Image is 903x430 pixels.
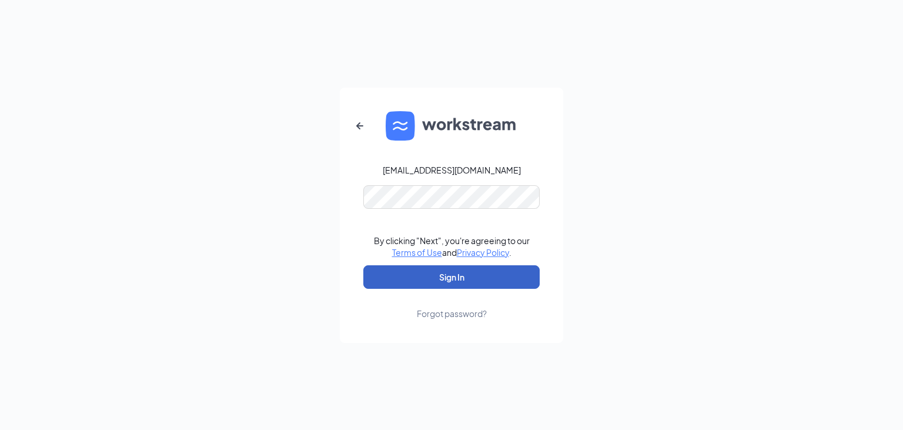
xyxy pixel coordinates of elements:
[374,235,530,258] div: By clicking "Next", you're agreeing to our and .
[392,247,442,258] a: Terms of Use
[363,265,540,289] button: Sign In
[346,112,374,140] button: ArrowLeftNew
[383,164,521,176] div: [EMAIL_ADDRESS][DOMAIN_NAME]
[457,247,509,258] a: Privacy Policy
[417,289,487,319] a: Forgot password?
[386,111,517,141] img: WS logo and Workstream text
[353,119,367,133] svg: ArrowLeftNew
[417,308,487,319] div: Forgot password?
